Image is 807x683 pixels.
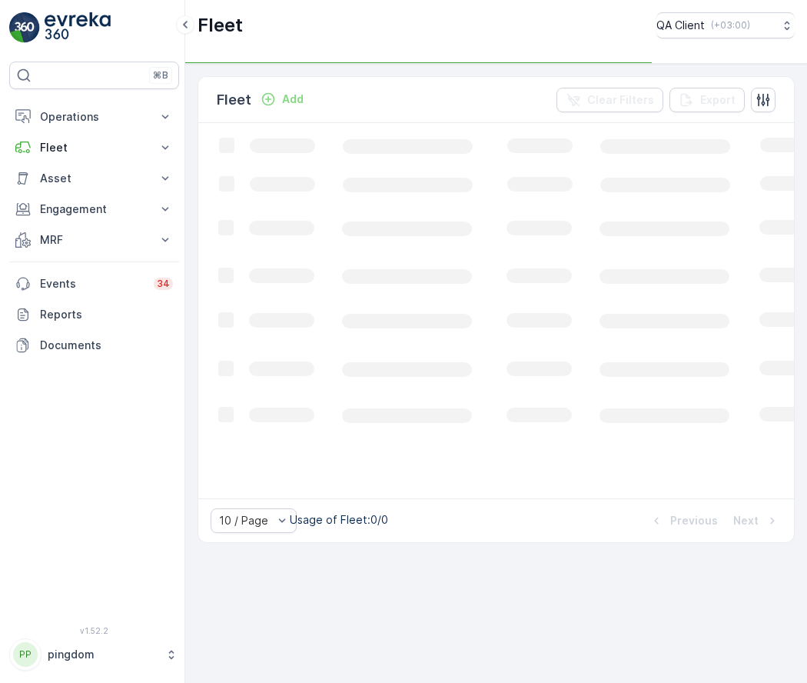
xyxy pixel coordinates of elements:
[647,511,719,530] button: Previous
[9,268,179,299] a: Events34
[13,642,38,667] div: PP
[9,225,179,255] button: MRF
[290,512,388,528] p: Usage of Fleet : 0/0
[9,194,179,225] button: Engagement
[9,626,179,635] span: v 1.52.2
[282,92,304,107] p: Add
[700,92,736,108] p: Export
[198,13,243,38] p: Fleet
[153,69,168,82] p: ⌘B
[40,232,148,248] p: MRF
[9,132,179,163] button: Fleet
[9,330,179,361] a: Documents
[9,299,179,330] a: Reports
[40,276,144,292] p: Events
[670,513,718,528] p: Previous
[40,202,148,217] p: Engagement
[48,647,158,662] p: pingdom
[656,12,795,38] button: QA Client(+03:00)
[711,19,750,32] p: ( +03:00 )
[9,12,40,43] img: logo
[45,12,111,43] img: logo_light-DOdMpM7g.png
[587,92,654,108] p: Clear Filters
[732,511,782,530] button: Next
[40,171,148,186] p: Asset
[40,140,148,155] p: Fleet
[157,278,170,290] p: 34
[669,88,745,112] button: Export
[9,163,179,194] button: Asset
[556,88,663,112] button: Clear Filters
[9,638,179,671] button: PPpingdom
[40,109,148,125] p: Operations
[40,338,173,353] p: Documents
[9,102,179,132] button: Operations
[733,513,759,528] p: Next
[254,90,310,108] button: Add
[40,307,173,322] p: Reports
[217,89,251,111] p: Fleet
[656,18,705,33] p: QA Client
